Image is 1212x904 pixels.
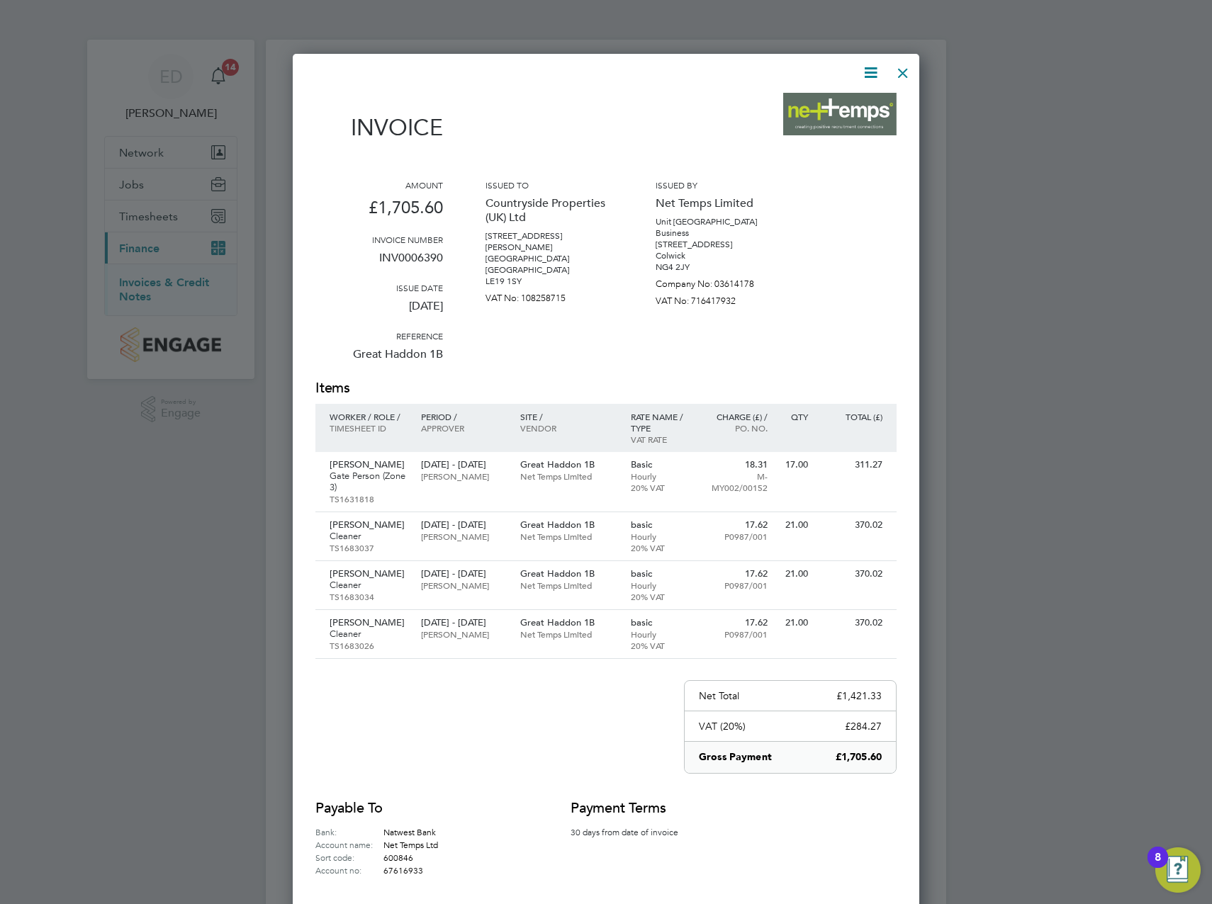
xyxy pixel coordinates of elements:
[421,568,505,580] p: [DATE] - [DATE]
[706,422,768,434] p: Po. No.
[315,798,528,818] h2: Payable to
[315,114,443,141] h1: Invoice
[822,411,882,422] p: Total (£)
[421,519,505,531] p: [DATE] - [DATE]
[656,273,783,290] p: Company No: 03614178
[520,617,617,628] p: Great Haddon 1B
[656,191,783,216] p: Net Temps Limited
[706,628,768,640] p: P0987/001
[421,459,505,470] p: [DATE] - [DATE]
[782,519,808,531] p: 21.00
[315,179,443,191] h3: Amount
[782,617,808,628] p: 21.00
[421,580,505,591] p: [PERSON_NAME]
[330,542,407,553] p: TS1683037
[656,261,783,273] p: NG4 2JY
[315,245,443,282] p: INV0006390
[520,459,617,470] p: Great Haddon 1B
[822,459,882,470] p: 311.27
[706,411,768,422] p: Charge (£) /
[486,230,613,253] p: [STREET_ADDRESS][PERSON_NAME]
[631,531,692,542] p: Hourly
[486,253,613,264] p: [GEOGRAPHIC_DATA]
[315,851,383,864] label: Sort code:
[631,628,692,640] p: Hourly
[1155,847,1201,893] button: Open Resource Center, 8 new notifications
[706,617,768,628] p: 17.62
[656,290,783,307] p: VAT No: 716417932
[315,378,897,398] h2: Items
[706,568,768,580] p: 17.62
[845,720,882,733] p: £284.27
[822,519,882,531] p: 370.02
[315,234,443,245] h3: Invoice number
[315,191,443,234] p: £1,705.60
[383,826,436,837] span: Natwest Bank
[421,628,505,640] p: [PERSON_NAME]
[706,580,768,591] p: P0987/001
[330,628,407,640] p: Cleaner
[1155,857,1161,876] div: 8
[315,293,443,330] p: [DATE]
[330,459,407,470] p: [PERSON_NAME]
[783,93,897,135] img: net-temps-logo-remittance.png
[315,282,443,293] h3: Issue date
[486,191,613,230] p: Countryside Properties (UK) Ltd
[486,276,613,287] p: LE19 1SY
[782,411,808,422] p: QTY
[330,411,407,422] p: Worker / Role /
[631,640,692,651] p: 20% VAT
[421,422,505,434] p: Approver
[330,640,407,651] p: TS1683026
[315,825,383,838] label: Bank:
[330,617,407,628] p: [PERSON_NAME]
[315,838,383,851] label: Account name:
[383,852,413,863] span: 600846
[699,720,746,733] p: VAT (20%)
[520,422,617,434] p: Vendor
[330,591,407,602] p: TS1683034
[656,250,783,261] p: Colwick
[330,493,407,504] p: TS1631818
[836,689,882,702] p: £1,421.33
[706,459,768,470] p: 18.31
[822,568,882,580] p: 370.02
[631,470,692,482] p: Hourly
[631,434,692,445] p: VAT rate
[631,591,692,602] p: 20% VAT
[631,568,692,580] p: basic
[822,617,882,628] p: 370.02
[520,531,617,542] p: Net Temps Limited
[383,839,438,850] span: Net Temps Ltd
[631,459,692,470] p: Basic
[330,580,407,591] p: Cleaner
[631,580,692,591] p: Hourly
[571,825,698,838] p: 30 days from date of invoice
[782,568,808,580] p: 21.00
[520,470,617,482] p: Net Temps Limited
[706,531,768,542] p: P0987/001
[486,179,613,191] h3: Issued to
[782,459,808,470] p: 17.00
[330,519,407,531] p: [PERSON_NAME]
[330,470,407,493] p: Gate Person (Zone 3)
[421,617,505,628] p: [DATE] - [DATE]
[330,531,407,542] p: Cleaner
[383,864,423,876] span: 67616933
[520,580,617,591] p: Net Temps Limited
[631,411,692,434] p: Rate name / type
[520,568,617,580] p: Great Haddon 1B
[656,239,783,250] p: [STREET_ADDRESS]
[699,689,739,702] p: Net Total
[315,864,383,876] label: Account no:
[699,750,772,764] p: Gross Payment
[706,470,768,493] p: M-MY002/00152
[631,617,692,628] p: basic
[315,341,443,378] p: Great Haddon 1B
[656,179,783,191] h3: Issued by
[520,519,617,531] p: Great Haddon 1B
[706,519,768,531] p: 17.62
[421,470,505,482] p: [PERSON_NAME]
[330,568,407,580] p: [PERSON_NAME]
[656,216,783,239] p: Unit [GEOGRAPHIC_DATA] Business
